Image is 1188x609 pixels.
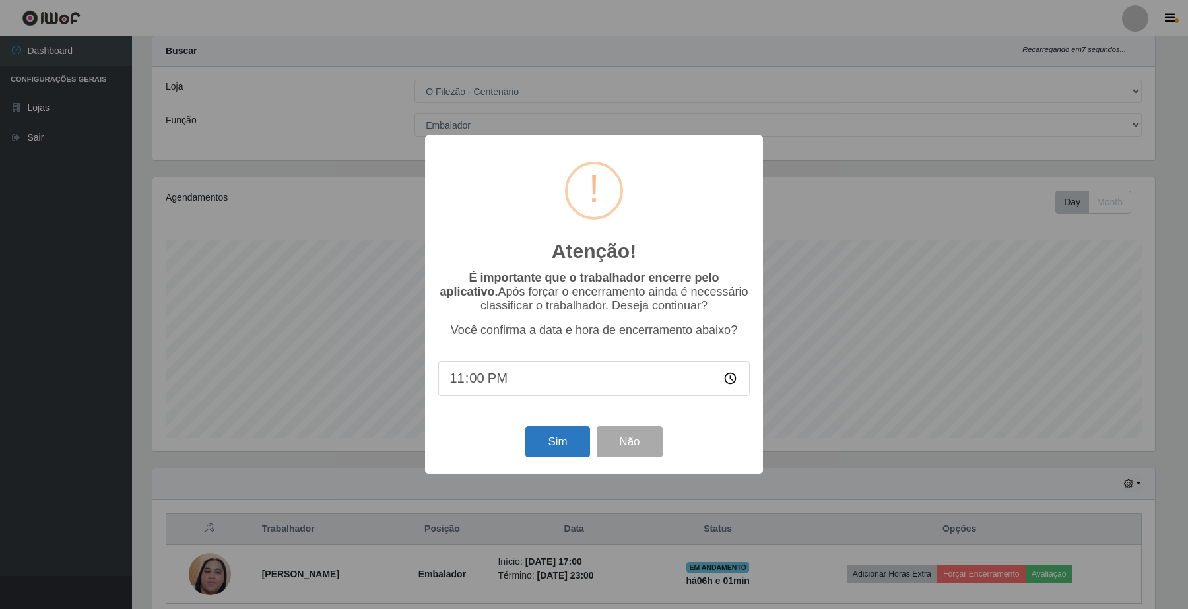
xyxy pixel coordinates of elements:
[552,240,636,263] h2: Atenção!
[438,271,750,313] p: Após forçar o encerramento ainda é necessário classificar o trabalhador. Deseja continuar?
[525,426,589,457] button: Sim
[440,271,719,298] b: É importante que o trabalhador encerre pelo aplicativo.
[438,323,750,337] p: Você confirma a data e hora de encerramento abaixo?
[597,426,662,457] button: Não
